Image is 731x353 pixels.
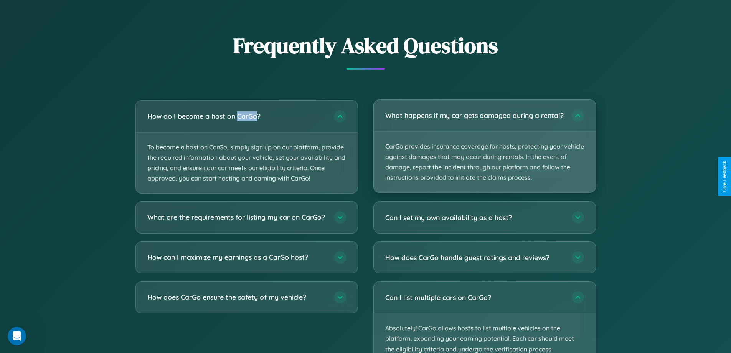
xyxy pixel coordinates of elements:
[147,293,326,302] h3: How does CarGo ensure the safety of my vehicle?
[147,111,326,121] h3: How do I become a host on CarGo?
[385,253,564,262] h3: How does CarGo handle guest ratings and reviews?
[147,213,326,222] h3: What are the requirements for listing my car on CarGo?
[8,327,26,345] iframe: Intercom live chat
[385,293,564,302] h3: Can I list multiple cars on CarGo?
[722,161,727,192] div: Give Feedback
[136,133,358,194] p: To become a host on CarGo, simply sign up on our platform, provide the required information about...
[374,132,596,193] p: CarGo provides insurance coverage for hosts, protecting your vehicle against damages that may occ...
[135,31,596,60] h2: Frequently Asked Questions
[385,213,564,222] h3: Can I set my own availability as a host?
[385,111,564,120] h3: What happens if my car gets damaged during a rental?
[147,253,326,262] h3: How can I maximize my earnings as a CarGo host?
